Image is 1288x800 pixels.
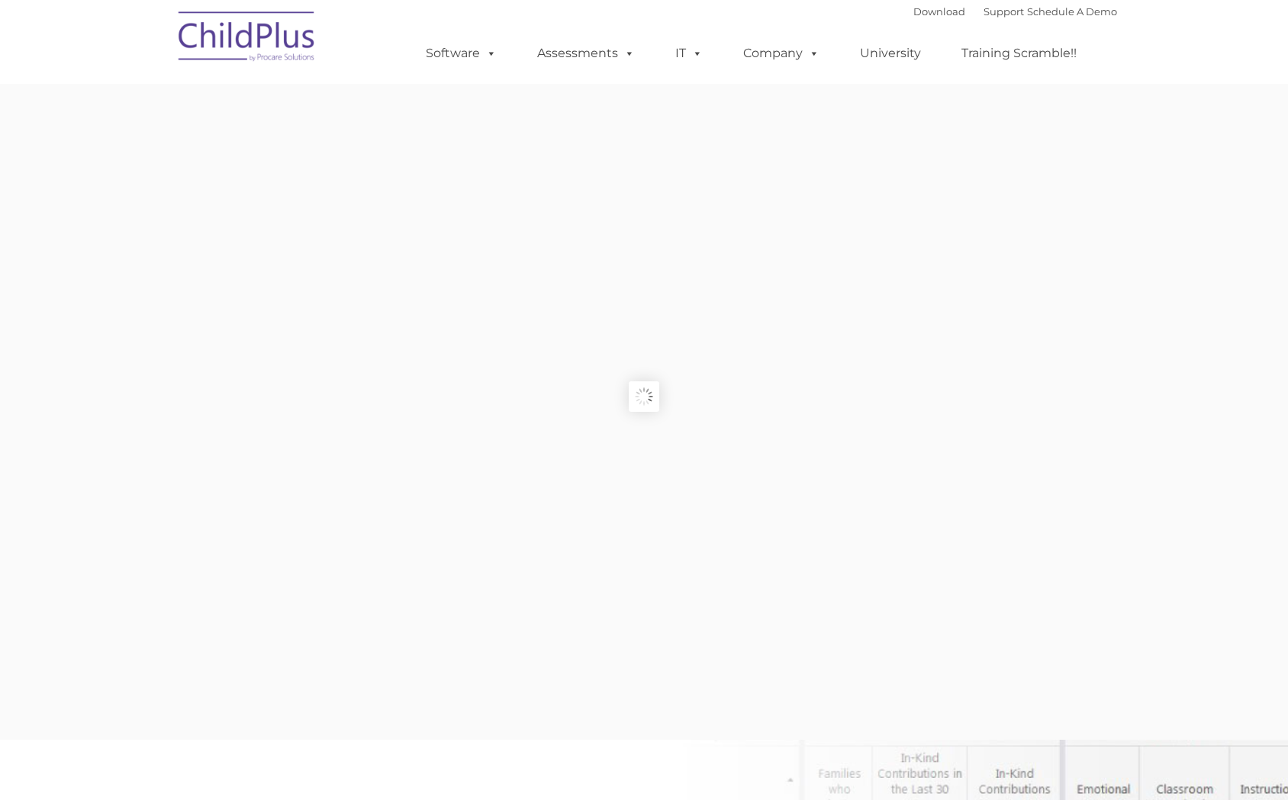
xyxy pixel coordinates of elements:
[728,38,835,69] a: Company
[946,38,1092,69] a: Training Scramble!!
[913,5,1117,18] font: |
[913,5,965,18] a: Download
[1027,5,1117,18] a: Schedule A Demo
[845,38,936,69] a: University
[171,1,324,77] img: ChildPlus by Procare Solutions
[522,38,650,69] a: Assessments
[411,38,512,69] a: Software
[984,5,1024,18] a: Support
[660,38,718,69] a: IT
